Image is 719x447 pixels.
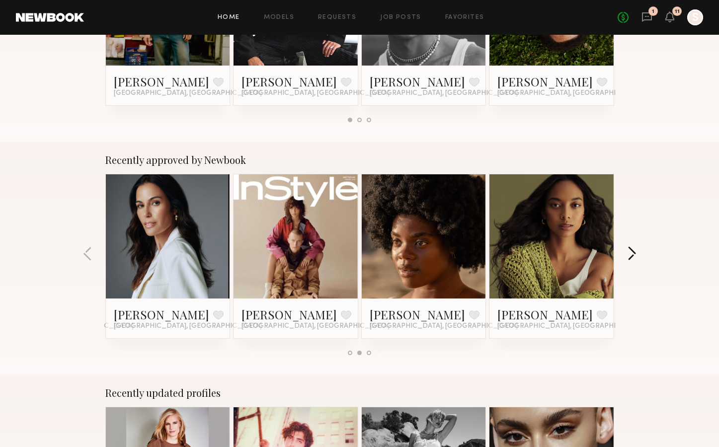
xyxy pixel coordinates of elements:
div: Recently approved by Newbook [105,154,614,166]
a: Job Posts [380,14,421,21]
div: 11 [675,9,680,14]
div: Recently updated profiles [105,387,614,399]
span: [GEOGRAPHIC_DATA], [GEOGRAPHIC_DATA] [370,322,518,330]
a: S [687,9,703,25]
span: [GEOGRAPHIC_DATA], [GEOGRAPHIC_DATA] [497,322,645,330]
a: Requests [318,14,356,21]
a: Home [218,14,240,21]
a: Favorites [445,14,484,21]
span: [GEOGRAPHIC_DATA], [GEOGRAPHIC_DATA] [241,89,390,97]
a: 1 [641,11,652,24]
span: [GEOGRAPHIC_DATA], [GEOGRAPHIC_DATA] [370,89,518,97]
a: [PERSON_NAME] [114,306,209,322]
a: [PERSON_NAME] [114,74,209,89]
a: [PERSON_NAME] [241,74,337,89]
span: [GEOGRAPHIC_DATA], [GEOGRAPHIC_DATA] [497,89,645,97]
a: [PERSON_NAME] [370,74,465,89]
span: [GEOGRAPHIC_DATA], [GEOGRAPHIC_DATA] [114,322,262,330]
span: [GEOGRAPHIC_DATA], [GEOGRAPHIC_DATA] [114,89,262,97]
a: [PERSON_NAME] [497,74,593,89]
a: Models [264,14,294,21]
a: [PERSON_NAME] [241,306,337,322]
a: [PERSON_NAME] [497,306,593,322]
a: [PERSON_NAME] [370,306,465,322]
div: 1 [652,9,654,14]
span: [GEOGRAPHIC_DATA], [GEOGRAPHIC_DATA] [241,322,390,330]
